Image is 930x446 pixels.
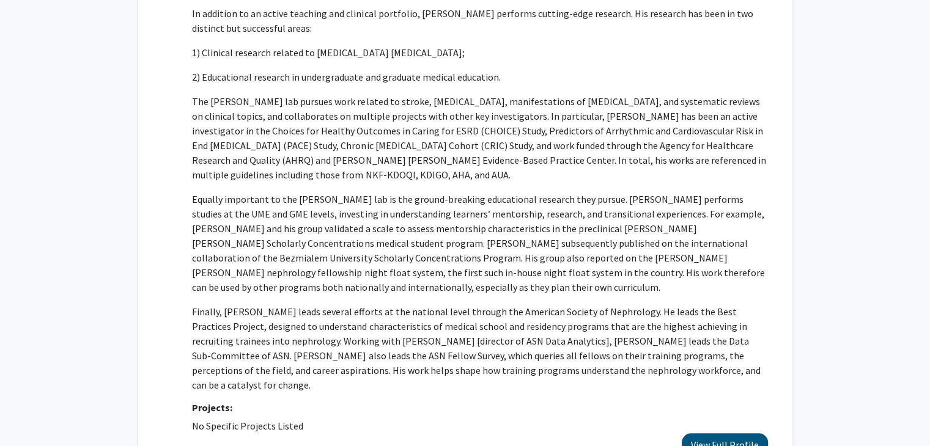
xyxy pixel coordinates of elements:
[192,6,767,35] p: In addition to an active teaching and clinical portfolio, [PERSON_NAME] performs cutting-edge res...
[192,70,767,84] p: 2) Educational research in undergraduate and graduate medical education.
[192,192,767,294] p: Equally important to the [PERSON_NAME] lab is the ground-breaking educational research they pursu...
[192,45,767,60] p: 1) Clinical research related to [MEDICAL_DATA] [MEDICAL_DATA];
[192,420,303,432] span: No Specific Projects Listed
[192,401,232,414] strong: Projects:
[192,304,767,392] p: Finally, [PERSON_NAME] leads several efforts at the national level through the American Society o...
[192,94,767,182] p: The [PERSON_NAME] lab pursues work related to stroke, [MEDICAL_DATA], manifestations of [MEDICAL_...
[9,391,52,437] iframe: Chat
